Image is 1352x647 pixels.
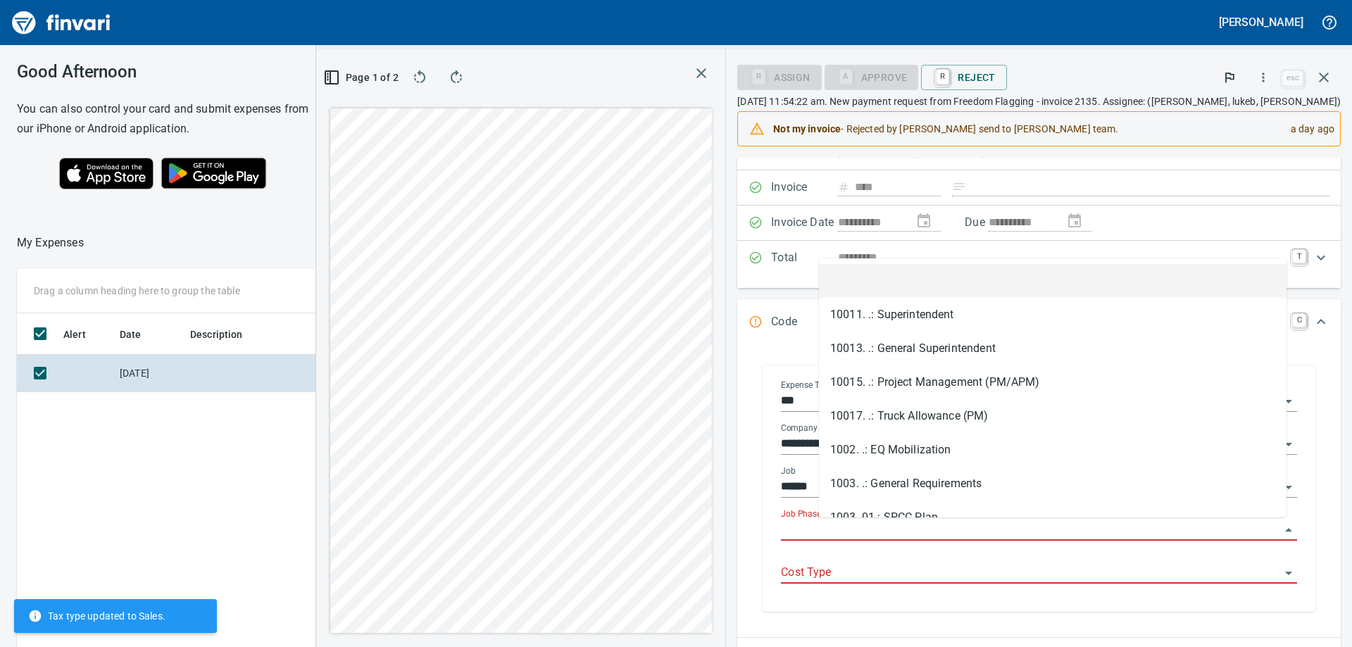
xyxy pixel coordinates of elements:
[819,501,1287,534] li: 1003. 01.: SPCC Plan
[1279,116,1334,142] div: a day ago
[311,355,417,392] td: AP Invoices
[819,332,1287,365] li: 10013. .: General Superintendent
[1282,70,1303,86] a: esc
[936,69,949,84] a: R
[771,249,838,279] p: Total
[1279,477,1298,497] button: Open
[932,65,995,89] span: Reject
[819,467,1287,501] li: 1003. .: General Requirements
[327,65,397,90] button: Page 1 of 2
[819,433,1287,467] li: 1002. .: EQ Mobilization
[1214,62,1245,93] button: Flag
[1279,520,1298,540] button: Close
[819,298,1287,332] li: 10011. .: Superintendent
[17,234,84,251] nav: breadcrumb
[1215,11,1307,33] button: [PERSON_NAME]
[1292,313,1306,327] a: C
[1248,62,1279,93] button: More
[773,123,841,134] strong: Not my invoice
[1292,249,1306,263] a: T
[8,6,114,39] img: Finvari
[1279,391,1298,411] button: Open
[781,467,796,475] label: Job
[737,299,1341,346] div: Expand
[28,609,165,623] span: Tax type updated to Sales.
[154,150,275,196] img: Get it on Google Play
[773,116,1279,142] div: - Rejected by [PERSON_NAME] send to [PERSON_NAME] team.
[737,241,1341,288] div: Expand
[120,326,160,343] span: Date
[17,62,316,82] h3: Good Afternoon
[63,326,86,343] span: Alert
[825,70,919,82] div: Job Phase required
[737,70,821,82] div: Assign
[190,326,261,343] span: Description
[781,424,818,432] label: Company
[59,158,154,189] img: Download on the App Store
[17,99,316,139] h6: You can also control your card and submit expenses from our iPhone or Android application.
[333,69,392,87] span: Page 1 of 2
[819,399,1287,433] li: 10017. .: Truck Allowance (PM)
[737,94,1341,108] p: [DATE] 11:54:22 am. New payment request from Freedom Flagging - invoice 2135. Assignee: ([PERSON_...
[114,355,184,392] td: [DATE]
[771,313,838,332] p: Code
[63,326,104,343] span: Alert
[781,510,821,518] label: Job Phase
[1279,563,1298,583] button: Open
[819,365,1287,399] li: 10015. .: Project Management (PM/APM)
[1219,15,1303,30] h5: [PERSON_NAME]
[1279,434,1298,454] button: Open
[781,381,833,389] label: Expense Type
[17,234,84,251] p: My Expenses
[120,326,142,343] span: Date
[190,326,243,343] span: Description
[34,284,240,298] p: Drag a column heading here to group the table
[921,65,1006,90] button: RReject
